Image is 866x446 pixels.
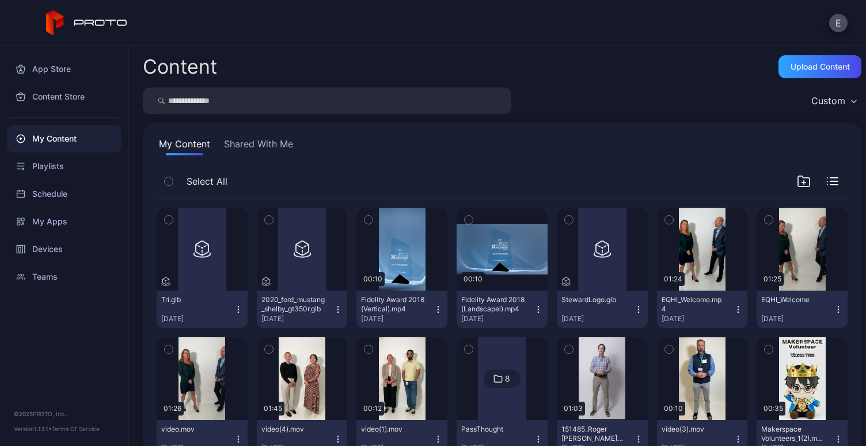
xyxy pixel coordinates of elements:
[657,291,748,328] button: EQHI_Welcome.mp4[DATE]
[561,314,634,323] div: [DATE]
[7,235,121,263] a: Devices
[161,425,225,434] div: video.mov
[505,373,510,384] div: 8
[161,314,234,323] div: [DATE]
[261,425,325,434] div: video(4).mov
[761,425,825,443] div: Makerspace Volunteers_1(2).mp4
[161,295,225,304] div: Tri.glb
[7,83,121,110] a: Content Store
[143,57,217,77] div: Content
[14,425,52,432] span: Version 1.13.1 •
[356,291,447,328] button: Fidelity Award 2018 (Vertical).mp4[DATE]
[261,314,334,323] div: [DATE]
[561,425,625,443] div: 151485_Roger Stiles FCAT Patent PROTO (1).mp4
[187,174,227,188] span: Select All
[778,55,861,78] button: Upload Content
[7,55,121,83] a: App Store
[52,425,100,432] a: Terms Of Service
[361,314,434,323] div: [DATE]
[557,291,648,328] button: StewardLogo.glb[DATE]
[7,125,121,153] a: My Content
[662,314,734,323] div: [DATE]
[757,291,848,328] button: EQHI_Welcome[DATE]
[257,291,348,328] button: 2020_ford_mustang_shelby_gt350r.glb[DATE]
[811,95,845,106] div: Custom
[7,208,121,235] a: My Apps
[157,291,248,328] button: Tri.glb[DATE]
[561,295,625,304] div: StewardLogo.glb
[7,180,121,208] a: Schedule
[791,62,850,71] div: Upload Content
[461,295,525,314] div: Fidelity Award 2018 (Landscapel).mp4
[7,153,121,180] a: Playlists
[14,409,115,418] div: © 2025 PROTO, Inc.
[461,425,525,434] div: PassThought
[7,263,121,291] a: Teams
[222,137,295,155] button: Shared With Me
[157,137,212,155] button: My Content
[662,425,725,434] div: video(3).mov
[461,314,534,323] div: [DATE]
[361,425,424,434] div: video(1).mov
[829,14,848,32] button: E
[662,295,725,314] div: EQHI_Welcome.mp4
[806,87,861,114] button: Custom
[761,295,825,304] div: EQHI_Welcome
[457,291,548,328] button: Fidelity Award 2018 (Landscapel).mp4[DATE]
[761,314,834,323] div: [DATE]
[361,295,424,314] div: Fidelity Award 2018 (Vertical).mp4
[261,295,325,314] div: 2020_ford_mustang_shelby_gt350r.glb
